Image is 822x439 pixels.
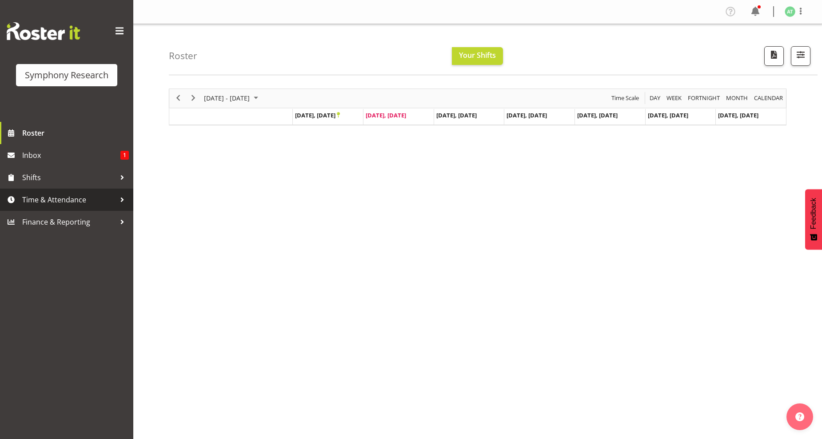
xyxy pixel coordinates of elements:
button: Timeline Week [665,93,683,104]
span: Fortnight [687,93,721,104]
span: Feedback [810,198,818,229]
button: Month [753,93,785,104]
span: [DATE], [DATE] [295,111,340,119]
button: Download a PDF of the roster according to the set date range. [764,46,784,66]
span: Time Scale [611,93,640,104]
button: Timeline Month [725,93,750,104]
span: Finance & Reporting [22,215,116,229]
button: Timeline Day [648,93,662,104]
h4: Roster [169,51,197,61]
img: angela-tunnicliffe1838.jpg [785,6,795,17]
button: September 2025 [203,93,262,104]
span: [DATE], [DATE] [436,111,477,119]
div: Timeline Week of September 23, 2025 [169,89,786,125]
span: [DATE] - [DATE] [203,93,251,104]
span: [DATE], [DATE] [577,111,618,119]
span: [DATE], [DATE] [648,111,688,119]
span: Time & Attendance [22,193,116,206]
span: Month [725,93,749,104]
span: Your Shifts [459,50,496,60]
div: September 22 - 28, 2025 [201,89,263,108]
button: Time Scale [610,93,641,104]
button: Next [188,93,200,104]
div: previous period [171,89,186,108]
button: Previous [172,93,184,104]
span: Shifts [22,171,116,184]
span: [DATE], [DATE] [718,111,758,119]
span: calendar [753,93,784,104]
div: Symphony Research [25,68,108,82]
span: 1 [120,151,129,160]
div: next period [186,89,201,108]
span: Inbox [22,149,120,162]
button: Filter Shifts [791,46,810,66]
span: [DATE], [DATE] [507,111,547,119]
button: Fortnight [686,93,722,104]
span: Roster [22,126,129,140]
span: Day [649,93,661,104]
button: Feedback - Show survey [805,189,822,250]
button: Your Shifts [452,47,503,65]
img: help-xxl-2.png [795,412,804,421]
span: [DATE], [DATE] [366,111,406,119]
span: Week [666,93,682,104]
img: Rosterit website logo [7,22,80,40]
